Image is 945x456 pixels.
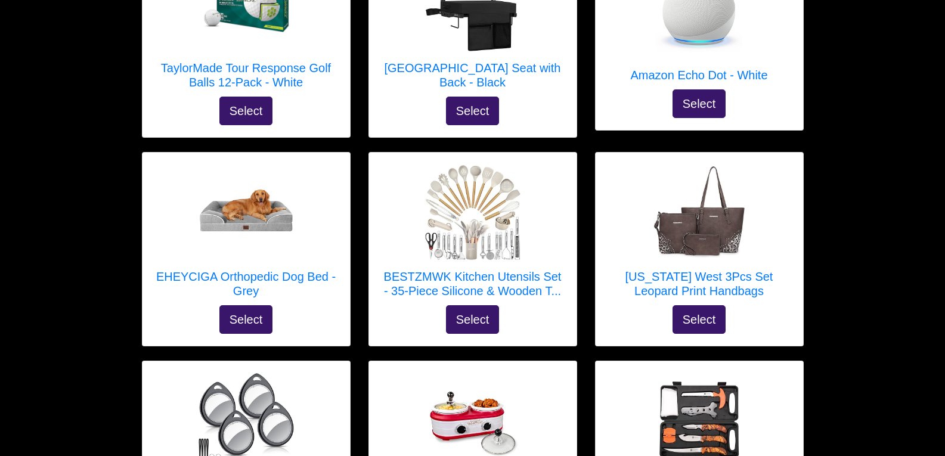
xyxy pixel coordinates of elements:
a: BESTZMWK Kitchen Utensils Set - 35-Piece Silicone & Wooden Tools BESTZMWK Kitchen Utensils Set - ... [381,165,565,305]
button: Select [219,305,273,334]
button: Select [673,305,726,334]
h5: EHEYCIGA Orthopedic Dog Bed - Grey [154,269,338,298]
img: BESTZMWK Kitchen Utensils Set - 35-Piece Silicone & Wooden Tools [425,165,520,260]
button: Select [673,89,726,118]
img: EHEYCIGA Orthopedic Dog Bed - Grey [199,165,294,260]
h5: TaylorMade Tour Response Golf Balls 12-Pack - White [154,61,338,89]
h5: Amazon Echo Dot - White [630,68,767,82]
h5: BESTZMWK Kitchen Utensils Set - 35-Piece Silicone & Wooden T... [381,269,565,298]
h5: [GEOGRAPHIC_DATA] Seat with Back - Black [381,61,565,89]
a: Montana West 3Pcs Set Leopard Print Handbags [US_STATE] West 3Pcs Set Leopard Print Handbags [608,165,791,305]
button: Select [446,97,500,125]
button: Select [446,305,500,334]
h5: [US_STATE] West 3Pcs Set Leopard Print Handbags [608,269,791,298]
button: Select [219,97,273,125]
a: EHEYCIGA Orthopedic Dog Bed - Grey EHEYCIGA Orthopedic Dog Bed - Grey [154,165,338,305]
img: Montana West 3Pcs Set Leopard Print Handbags [652,165,747,260]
